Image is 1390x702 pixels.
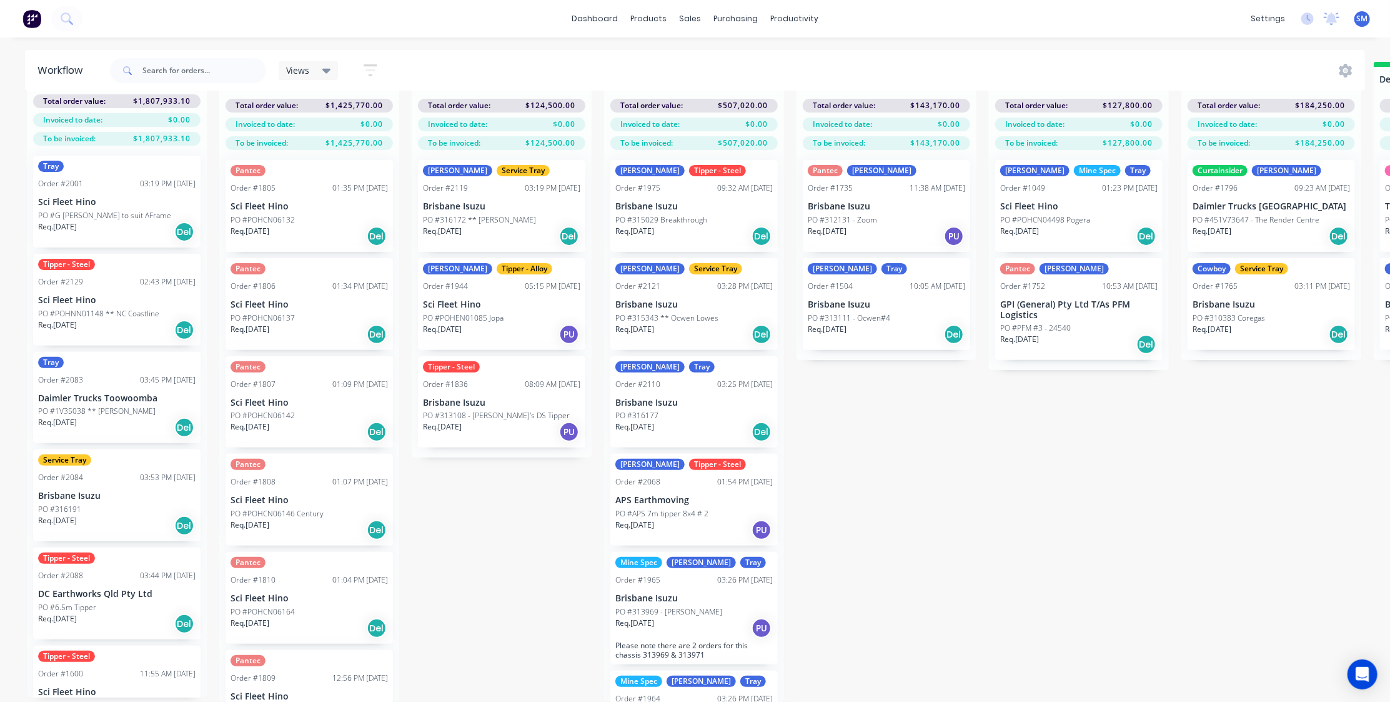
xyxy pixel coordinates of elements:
[231,421,269,433] p: Req. [DATE]
[1193,214,1319,226] p: PO #451V73647 - The Render Centre
[418,258,585,350] div: [PERSON_NAME]Tipper - AlloyOrder #194405:15 PM [DATE]Sci Fleet HinoPO #POHEN01085 JopaReq.[DATE]PU
[1000,263,1035,274] div: Pantec
[615,421,654,433] p: Req. [DATE]
[615,606,722,618] p: PO #313969 - [PERSON_NAME]
[808,165,843,176] div: Pantec
[38,491,196,501] p: Brisbane Isuzu
[231,313,295,324] p: PO #POHCN06137
[236,100,298,111] span: Total order value:
[38,687,196,698] p: Sci Fleet Hino
[38,504,81,515] p: PO #316191
[610,356,778,448] div: [PERSON_NAME]TrayOrder #211003:25 PM [DATE]Brisbane IsuzuPO #316177Req.[DATE]Del
[1193,183,1238,194] div: Order #1796
[231,183,276,194] div: Order #1805
[745,119,768,130] span: $0.00
[38,613,77,624] p: Req. [DATE]
[360,119,383,130] span: $0.00
[615,299,773,310] p: Brisbane Isuzu
[38,319,77,331] p: Req. [DATE]
[133,96,191,107] span: $1,807,933.10
[615,226,654,237] p: Req. [DATE]
[423,201,580,212] p: Brisbane Isuzu
[881,263,907,274] div: Tray
[423,421,462,433] p: Req. [DATE]
[231,299,388,310] p: Sci Fleet Hino
[33,548,201,639] div: Tipper - SteelOrder #208803:44 PM [DATE]DC Earthworks Qld Pty LtdPO #6.5m TipperReq.[DATE]Del
[667,557,736,568] div: [PERSON_NAME]
[610,552,778,664] div: Mine Spec[PERSON_NAME]TrayOrder #196503:26 PM [DATE]Brisbane IsuzuPO #313969 - [PERSON_NAME]Req.[...
[1188,160,1355,252] div: Curtainsider[PERSON_NAME]Order #179609:23 AM [DATE]Daimler Trucks [GEOGRAPHIC_DATA]PO #451V73647 ...
[1125,165,1151,176] div: Tray
[1193,299,1350,310] p: Brisbane Isuzu
[615,398,773,408] p: Brisbane Isuzu
[689,459,746,470] div: Tipper - Steel
[423,299,580,310] p: Sci Fleet Hino
[1005,119,1065,130] span: Invoiced to date:
[565,9,624,28] a: dashboard
[615,641,773,659] p: Please note there are 2 orders for this chassis 313969 & 313971
[615,263,685,274] div: [PERSON_NAME]
[423,398,580,408] p: Brisbane Isuzu
[1235,263,1288,274] div: Service Tray
[231,214,295,226] p: PO #POHCN06132
[367,520,387,540] div: Del
[231,379,276,390] div: Order #1807
[1136,226,1156,246] div: Del
[1000,226,1039,237] p: Req. [DATE]
[38,553,95,564] div: Tipper - Steel
[615,476,660,488] div: Order #2068
[615,495,773,506] p: APS Earthmoving
[1130,119,1153,130] span: $0.00
[1198,138,1250,149] span: To be invoiced:
[231,557,266,568] div: Pantec
[38,454,91,466] div: Service Tray
[808,313,890,324] p: PO #313111 - Ocwen#4
[423,281,468,292] div: Order #1944
[1005,100,1068,111] span: Total order value:
[231,281,276,292] div: Order #1806
[325,100,383,111] span: $1,425,770.00
[231,606,295,618] p: PO #POHCN06164
[1000,214,1090,226] p: PO #POHCN04498 Pogera
[231,655,266,666] div: Pantec
[553,119,575,130] span: $0.00
[33,352,201,444] div: TrayOrder #208303:45 PM [DATE]Daimler Trucks ToowoombaPO #1V35038 ** [PERSON_NAME]Req.[DATE]Del
[231,495,388,506] p: Sci Fleet Hino
[332,183,388,194] div: 01:35 PM [DATE]
[1295,100,1345,111] span: $184,250.00
[423,263,492,274] div: [PERSON_NAME]
[559,324,579,344] div: PU
[1294,183,1350,194] div: 09:23 AM [DATE]
[33,449,201,541] div: Service TrayOrder #208403:53 PM [DATE]Brisbane IsuzuPO #316191Req.[DATE]Del
[525,379,580,390] div: 08:09 AM [DATE]
[813,119,872,130] span: Invoiced to date:
[38,374,83,386] div: Order #2083
[717,379,773,390] div: 03:25 PM [DATE]
[1000,281,1045,292] div: Order #1752
[1294,281,1350,292] div: 03:11 PM [DATE]
[1193,201,1350,212] p: Daimler Trucks [GEOGRAPHIC_DATA]
[231,618,269,629] p: Req. [DATE]
[226,356,393,448] div: PantecOrder #180701:09 PM [DATE]Sci Fleet HinoPO #POHCN06142Req.[DATE]Del
[1000,165,1070,176] div: [PERSON_NAME]
[803,258,970,350] div: [PERSON_NAME]TrayOrder #150410:05 AM [DATE]Brisbane IsuzuPO #313111 - Ocwen#4Req.[DATE]Del
[1329,324,1349,344] div: Del
[525,281,580,292] div: 05:15 PM [DATE]
[1193,165,1248,176] div: Curtainsider
[418,160,585,252] div: [PERSON_NAME]Service TrayOrder #211903:19 PM [DATE]Brisbane IsuzuPO #316172 ** [PERSON_NAME]Req.[...
[615,519,654,531] p: Req. [DATE]
[1103,100,1153,111] span: $127,800.00
[808,324,846,335] p: Req. [DATE]
[1000,323,1071,334] p: PO #PFM #3 - 24540
[174,516,194,536] div: Del
[1198,119,1257,130] span: Invoiced to date:
[995,160,1163,252] div: [PERSON_NAME]Mine SpecTrayOrder #104901:23 PM [DATE]Sci Fleet HinoPO #POHCN04498 PogeraReq.[DATE]Del
[33,156,201,248] div: TrayOrder #200103:19 PM [DATE]Sci Fleet HinoPO #G [PERSON_NAME] to suit AFrameReq.[DATE]Del
[1040,263,1109,274] div: [PERSON_NAME]
[1193,313,1265,324] p: PO #310383 Coregas
[740,557,766,568] div: Tray
[38,178,83,189] div: Order #2001
[615,165,685,176] div: [PERSON_NAME]
[286,64,310,77] span: Views
[231,673,276,684] div: Order #1809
